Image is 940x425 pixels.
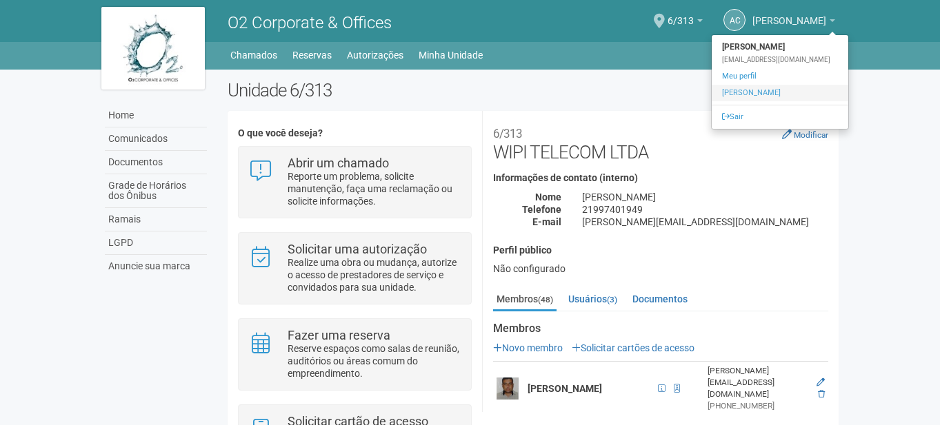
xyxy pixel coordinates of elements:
[629,289,691,309] a: Documentos
[752,2,826,26] span: ALEX CUNHA
[347,45,403,65] a: Autorizações
[712,55,848,65] div: [EMAIL_ADDRESS][DOMAIN_NAME]
[493,322,828,335] strong: Membros
[668,2,694,26] span: 6/313
[288,342,461,380] p: Reserve espaços como salas de reunião, auditórios ou áreas comum do empreendimento.
[538,295,553,304] small: (48)
[607,295,617,304] small: (3)
[708,400,808,412] div: [PHONE_NUMBER]
[712,85,848,101] a: [PERSON_NAME]
[493,173,828,183] h4: Informações de contato (interno)
[493,289,557,311] a: Membros(48)
[528,383,602,394] strong: [PERSON_NAME]
[292,45,332,65] a: Reservas
[288,170,461,207] p: Reporte um problema, solicite manutenção, faça uma reclamação ou solicite informações.
[230,45,277,65] a: Chamados
[818,389,825,399] a: Excluir membro
[419,45,483,65] a: Minha Unidade
[708,365,808,400] div: [PERSON_NAME][EMAIL_ADDRESS][DOMAIN_NAME]
[493,121,828,163] h2: WIPI TELECOM LTDA
[817,377,825,387] a: Editar membro
[228,13,392,32] span: O2 Corporate & Offices
[228,80,839,101] h2: Unidade 6/313
[105,255,207,278] a: Anuncie sua marca
[712,109,848,125] a: Sair
[497,377,519,400] img: user.png
[572,216,839,228] div: [PERSON_NAME][EMAIL_ADDRESS][DOMAIN_NAME]
[249,243,461,293] a: Solicitar uma autorização Realize uma obra ou mudança, autorize o acesso de prestadores de serviç...
[493,342,563,353] a: Novo membro
[782,129,828,140] a: Modificar
[572,191,839,203] div: [PERSON_NAME]
[105,104,207,127] a: Home
[493,262,828,275] div: Não configurado
[794,130,828,140] small: Modificar
[535,191,561,203] strong: Nome
[288,242,427,256] strong: Solicitar uma autorização
[493,245,828,256] h4: Perfil público
[572,203,839,216] div: 21997401949
[105,231,207,255] a: LGPD
[712,68,848,85] a: Meu perfil
[105,208,207,231] a: Ramais
[105,127,207,151] a: Comunicados
[493,127,522,141] small: 6/313
[288,156,389,170] strong: Abrir um chamado
[105,174,207,208] a: Grade de Horários dos Ônibus
[532,216,561,227] strong: E-mail
[101,7,205,90] img: logo.jpg
[288,256,461,293] p: Realize uma obra ou mudança, autorize o acesso de prestadores de serviço e convidados para sua un...
[752,17,835,28] a: [PERSON_NAME]
[565,289,621,309] a: Usuários(3)
[249,329,461,380] a: Fazer uma reserva Reserve espaços como salas de reunião, auditórios ou áreas comum do empreendime...
[238,128,472,138] h4: O que você deseja?
[288,328,390,342] strong: Fazer uma reserva
[522,204,561,215] strong: Telefone
[105,151,207,174] a: Documentos
[668,17,703,28] a: 6/313
[712,39,848,55] strong: [PERSON_NAME]
[249,157,461,207] a: Abrir um chamado Reporte um problema, solicite manutenção, faça uma reclamação ou solicite inform...
[572,342,694,353] a: Solicitar cartões de acesso
[723,9,746,31] a: AC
